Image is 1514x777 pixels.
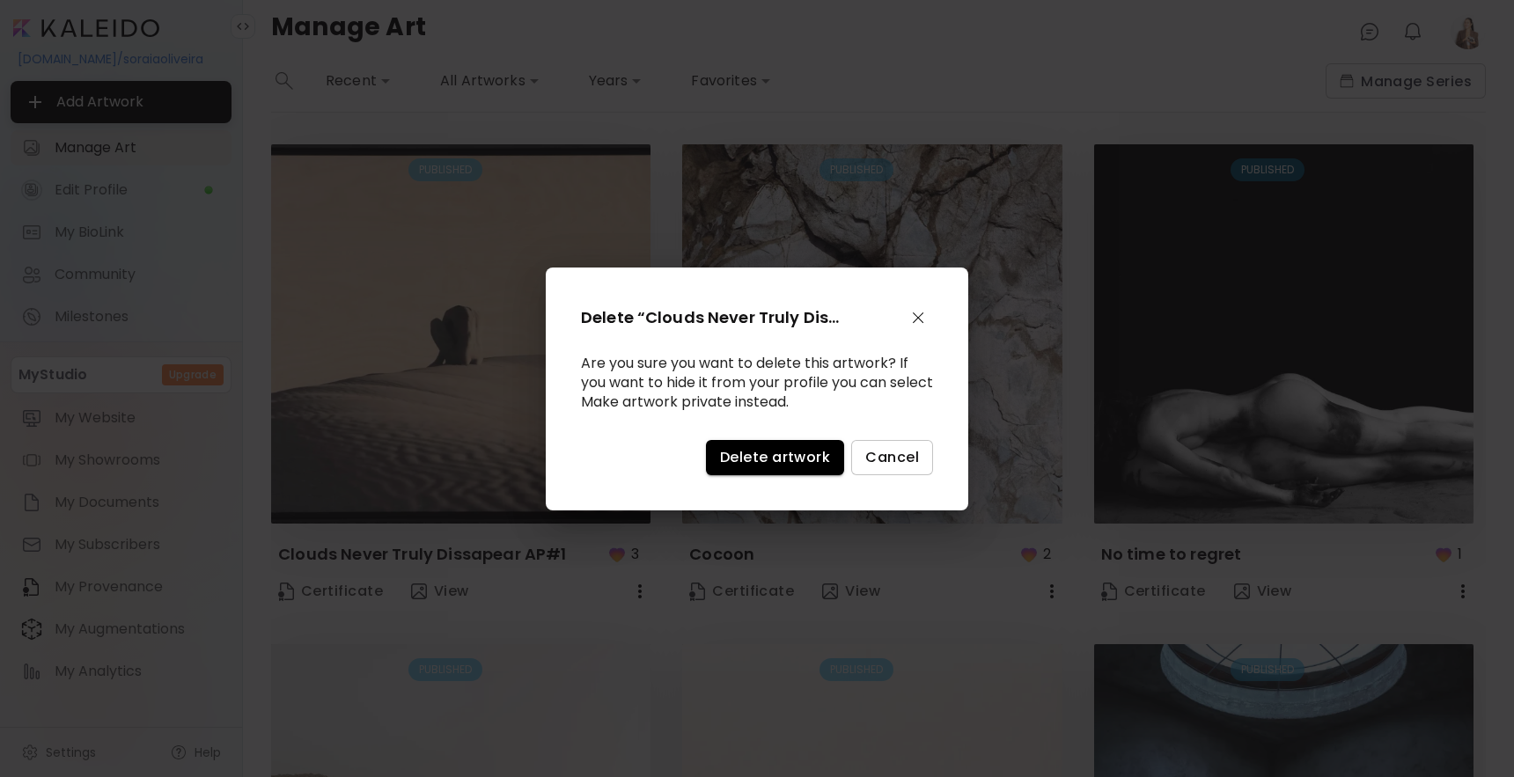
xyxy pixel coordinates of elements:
[903,303,933,333] button: close
[908,307,929,328] img: close
[706,440,844,475] button: Delete artwork
[581,354,933,412] div: Are you sure you want to delete this artwork? If you want to hide it from your profile you can se...
[581,305,845,329] h2: Delete “Clouds Never Truly Dissapear AP#1”
[851,440,933,475] button: Cancel
[865,448,919,466] span: Cancel
[720,448,830,466] span: Delete artwork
